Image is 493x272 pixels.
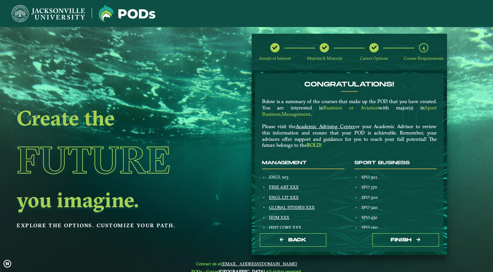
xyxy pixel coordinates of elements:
[282,111,310,117] span: Management
[262,160,344,166] h4: Management
[296,123,355,129] a: Academic Advising Center
[262,104,437,117] span: Sport Business
[269,184,299,190] a: FINE ART XXX
[260,233,326,247] button: Back
[354,160,437,166] h4: Sport Business
[269,205,315,210] a: GLOBAL STUDIES XXX
[361,184,377,190] span: SPO 370
[361,215,378,220] span: SPO 450
[307,56,342,61] span: Major(s) & Minor(s)
[17,190,205,209] h2: you imagine.
[307,142,322,148] strong: BOLD!
[422,44,425,51] span: 4
[269,225,301,230] a: HIST CORE XXX
[269,215,289,220] a: HUM XXX
[221,261,297,266] a: [EMAIL_ADDRESS][DOMAIN_NAME]
[361,205,378,210] span: SPO 320
[269,174,288,180] span: ENGL 103
[360,56,388,61] span: Career Options
[99,5,155,22] img: Jacksonville University logo
[269,195,299,200] a: ENGL LIT XXX
[404,56,443,61] span: Course Requirements
[17,108,205,127] h2: Create the
[17,221,205,231] p: Explore the options. Customize your path.
[12,5,85,22] img: Jacksonville University logo
[361,225,378,230] span: SPO 460
[17,129,205,190] h1: Future
[361,174,377,180] span: SPO 301
[372,233,439,247] button: Finish
[288,237,306,243] span: Back
[262,98,437,149] p: Below is a summary of the courses that make up the POD that you have created. You are interested ...
[361,195,378,200] span: SPO 300
[259,56,291,61] span: Area(s) of Interest
[191,261,302,266] span: Contact us at
[281,111,282,117] span: ,
[323,104,379,111] span: Business or Aviation
[262,80,437,88] h4: Congratulations!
